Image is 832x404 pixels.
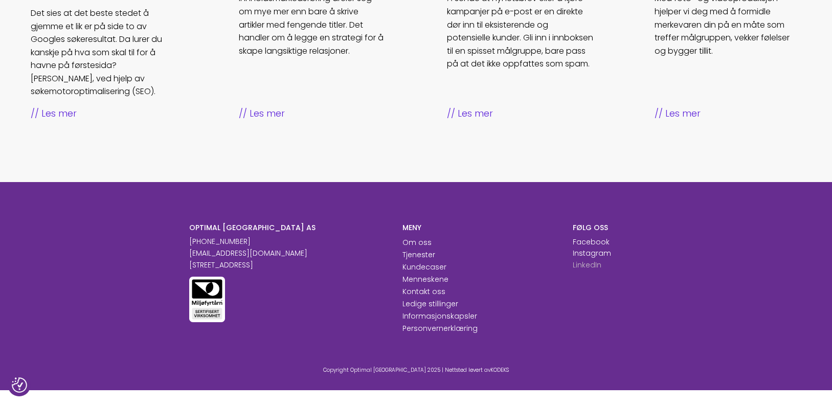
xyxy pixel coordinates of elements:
[402,311,477,321] a: Informasjonskapsler
[31,106,177,121] span: Les mer
[189,223,387,232] h6: OPTIMAL [GEOGRAPHIC_DATA] AS
[655,106,801,121] span: Les mer
[239,106,386,121] span: Les mer
[402,299,458,309] a: Ledige stillinger
[189,277,225,322] img: Miljøfyrtårn sertifisert virksomhet
[573,237,610,248] p: Facebook
[402,262,446,272] a: Kundecaser
[573,248,611,258] a: Instagram
[442,366,443,374] span: |
[189,248,307,258] a: [EMAIL_ADDRESS][DOMAIN_NAME]
[573,223,643,232] h6: FØLG OSS
[31,7,177,98] p: Det sies at det beste stedet å gjemme et lik er på side to av Googles søkeresultat. Da lurer du k...
[189,260,387,271] p: [STREET_ADDRESS]
[445,366,509,374] span: Nettsted levert av
[573,248,611,259] p: Instagram
[402,250,435,260] a: Tjenester
[402,286,445,297] a: Kontakt oss
[323,366,440,374] span: Copyright Optimal [GEOGRAPHIC_DATA] 2025
[402,223,557,232] h6: MENY
[402,237,432,248] a: Om oss
[573,237,610,247] a: Facebook
[447,106,594,121] span: Les mer
[573,260,601,270] a: LinkedIn
[402,274,448,284] a: Menneskene
[490,366,509,374] a: KODEKS
[402,323,478,333] a: Personvernerklæring
[12,377,27,393] button: Samtykkepreferanser
[573,260,601,271] p: LinkedIn
[12,377,27,393] img: Revisit consent button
